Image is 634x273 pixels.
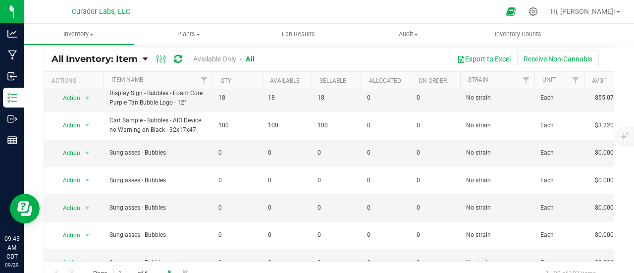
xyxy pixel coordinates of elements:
[218,230,256,240] span: 0
[81,201,94,215] span: select
[317,121,355,130] span: 100
[590,173,626,188] span: $0.00000
[109,203,207,213] span: Sunglasses - Bubbles
[134,24,244,45] a: Plants
[417,203,454,213] span: 0
[568,72,584,89] a: Filter
[10,194,40,223] iframe: Resource center
[268,176,306,185] span: 0
[218,121,256,130] span: 100
[590,201,626,215] span: $0.00000
[268,258,306,268] span: 0
[7,93,17,103] inline-svg: Inventory
[417,93,454,103] span: 0
[218,148,256,158] span: 0
[218,258,256,268] span: 0
[54,146,81,160] span: Action
[52,77,100,84] div: Actions
[54,256,81,270] span: Action
[540,258,578,268] span: Each
[500,2,522,21] span: Open Ecommerce Menu
[417,258,454,268] span: 0
[540,230,578,240] span: Each
[590,91,629,105] span: $55.07500
[7,71,17,81] inline-svg: Inbound
[542,76,556,83] a: Unit
[319,77,346,84] a: Sellable
[193,55,236,63] a: Available Only
[417,176,454,185] span: 0
[590,146,626,160] span: $0.00000
[268,148,306,158] span: 0
[466,258,528,268] span: No strain
[417,121,454,130] span: 0
[270,77,300,84] a: Available
[54,91,81,105] span: Action
[367,93,405,103] span: 0
[463,24,573,45] a: Inventory Counts
[109,89,207,108] span: Display Sign - Bubbles - Foam Core Purple Tan Bubble Logo - 12"
[527,7,539,16] div: Manage settings
[54,173,81,187] span: Action
[367,258,405,268] span: 0
[466,148,528,158] span: No strain
[369,77,401,84] a: Allocated
[196,72,212,89] a: Filter
[218,203,256,213] span: 0
[419,77,447,84] a: On Order
[518,72,534,89] a: Filter
[4,234,19,261] p: 09:43 AM CDT
[317,258,355,268] span: 0
[354,30,463,39] span: Audit
[7,50,17,60] inline-svg: Manufacturing
[317,93,355,103] span: 18
[540,93,578,103] span: Each
[367,121,405,130] span: 0
[367,230,405,240] span: 0
[317,176,355,185] span: 0
[540,121,578,130] span: Each
[109,148,207,158] span: Sunglasses - Bubbles
[81,256,94,270] span: select
[590,228,626,242] span: $0.00000
[268,121,306,130] span: 100
[109,176,207,185] span: Sunglasses - Bubbles
[24,30,134,39] span: Inventory
[268,230,306,240] span: 0
[590,256,626,270] span: $0.00000
[481,30,555,39] span: Inventory Counts
[451,51,517,67] button: Export to Excel
[466,93,528,103] span: No strain
[367,148,405,158] span: 0
[52,54,143,64] a: All Inventory: Item
[268,30,328,39] span: Lab Results
[317,203,355,213] span: 0
[52,54,138,64] span: All Inventory: Item
[268,93,306,103] span: 18
[54,118,81,132] span: Action
[54,228,81,242] span: Action
[466,203,528,213] span: No strain
[244,24,354,45] a: Lab Results
[468,76,488,83] a: Strain
[81,146,94,160] span: select
[590,118,626,133] span: $3.22000
[109,116,207,135] span: Cart Sample - Bubbles - AIO Device no Warning on Black - 32x17x47
[268,203,306,213] span: 0
[81,173,94,187] span: select
[466,230,528,240] span: No strain
[111,76,143,83] a: Item Name
[81,228,94,242] span: select
[81,118,94,132] span: select
[551,7,615,15] span: Hi, [PERSON_NAME]!
[540,203,578,213] span: Each
[417,230,454,240] span: 0
[24,24,134,45] a: Inventory
[109,258,207,268] span: Sunglasses - Bubbles
[218,176,256,185] span: 0
[109,230,207,240] span: Sunglasses - Bubbles
[317,148,355,158] span: 0
[466,121,528,130] span: No strain
[517,51,599,67] button: Receive Non-Cannabis
[246,55,255,63] a: All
